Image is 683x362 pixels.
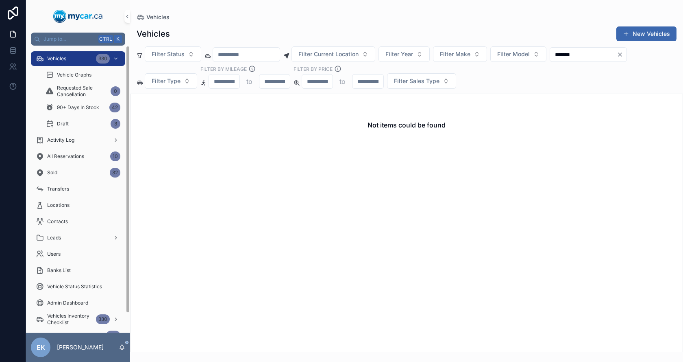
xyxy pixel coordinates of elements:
[57,104,99,111] span: 90+ Days In Stock
[145,73,197,89] button: Select Button
[298,50,359,58] span: Filter Current Location
[47,169,57,176] span: Sold
[339,77,346,86] p: to
[31,296,125,310] a: Admin Dashboard
[110,151,120,161] div: 10
[111,119,120,129] div: 3
[47,313,93,326] span: Vehicles Inventory Checklist
[385,50,413,58] span: Filter Year
[31,263,125,278] a: Banks List
[47,202,70,208] span: Locations
[146,13,170,21] span: Vehicles
[246,77,252,86] p: to
[57,343,104,351] p: [PERSON_NAME]
[47,218,68,225] span: Contacts
[31,247,125,261] a: Users
[47,300,88,306] span: Admin Dashboard
[291,46,375,62] button: Select Button
[41,68,125,82] a: Vehicle Graphs
[57,72,91,78] span: Vehicle Graphs
[41,84,125,99] a: Requested Sale Cancellation0
[115,36,121,42] span: K
[31,182,125,196] a: Transfers
[31,279,125,294] a: Vehicle Status Statistics
[44,36,95,42] span: Jump to...
[200,65,247,72] label: Filter By Mileage
[53,10,103,23] img: App logo
[433,46,487,62] button: Select Button
[106,331,120,340] div: 460
[47,332,90,339] span: Delivered Vehicles
[137,13,170,21] a: Vehicles
[31,149,125,164] a: All Reservations10
[98,35,113,43] span: Ctrl
[31,214,125,229] a: Contacts
[47,283,102,290] span: Vehicle Status Statistics
[497,50,530,58] span: Filter Model
[294,65,333,72] label: FILTER BY PRICE
[368,120,446,130] h2: Not items could be found
[57,85,107,98] span: Requested Sale Cancellation
[490,46,546,62] button: Select Button
[31,51,125,66] a: Vehicles330
[31,165,125,180] a: Sold32
[96,314,110,324] div: 330
[31,230,125,245] a: Leads
[37,342,45,352] span: EK
[96,54,110,64] div: 330
[26,46,130,333] div: scrollable content
[47,55,66,62] span: Vehicles
[617,51,626,58] button: Clear
[387,73,456,89] button: Select Button
[440,50,470,58] span: Filter Make
[152,77,181,85] span: Filter Type
[47,186,69,192] span: Transfers
[41,116,125,131] a: Draft3
[378,46,430,62] button: Select Button
[47,137,74,143] span: Activity Log
[152,50,185,58] span: Filter Status
[145,46,201,62] button: Select Button
[616,26,676,41] button: New Vehicles
[57,121,69,127] span: Draft
[31,328,125,343] a: Delivered Vehicles460
[31,198,125,213] a: Locations
[394,77,439,85] span: Filter Sales Type
[31,312,125,327] a: Vehicles Inventory Checklist330
[31,133,125,147] a: Activity Log
[47,267,71,274] span: Banks List
[47,235,61,241] span: Leads
[109,103,120,112] div: 42
[31,33,125,46] button: Jump to...CtrlK
[111,86,120,96] div: 0
[47,251,61,257] span: Users
[137,28,170,39] h1: Vehicles
[41,100,125,115] a: 90+ Days In Stock42
[110,168,120,178] div: 32
[47,153,84,160] span: All Reservations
